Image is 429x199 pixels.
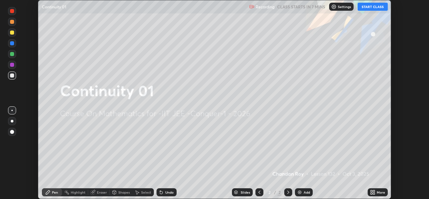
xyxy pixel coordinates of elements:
div: More [377,191,385,194]
div: 2 [266,190,273,194]
div: Undo [165,191,174,194]
h5: CLASS STARTS IN 7 MINS [277,4,325,10]
div: Shapes [118,191,130,194]
p: Recording [256,4,274,9]
img: class-settings-icons [331,4,336,9]
img: recording.375f2c34.svg [249,4,254,9]
div: Slides [241,191,250,194]
div: / [274,190,276,194]
img: add-slide-button [297,190,302,195]
div: Pen [52,191,58,194]
div: Add [304,191,310,194]
p: Continuity 01 [42,4,66,9]
div: 2 [278,189,282,195]
p: Settings [338,5,351,8]
div: Highlight [71,191,85,194]
button: START CLASS [358,3,388,11]
div: Select [141,191,151,194]
div: Eraser [97,191,107,194]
